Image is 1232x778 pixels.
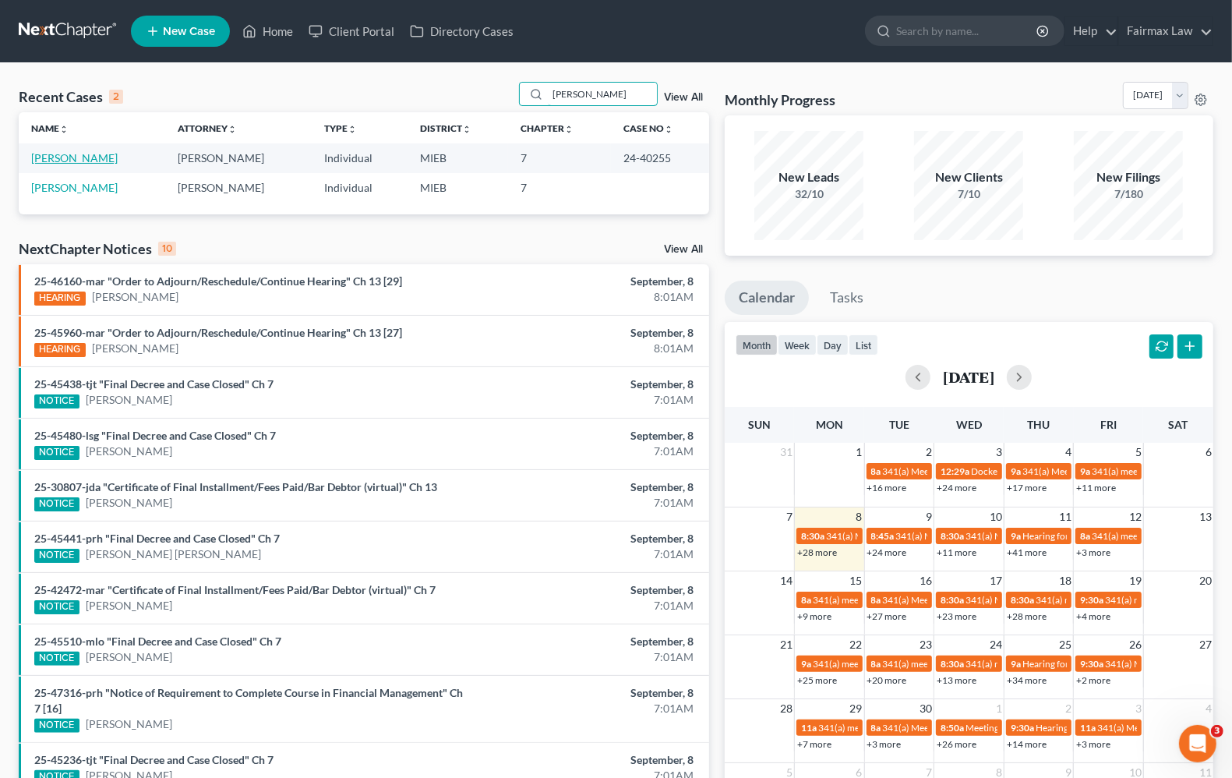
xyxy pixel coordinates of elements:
[34,686,463,715] a: 25-47316-prh "Notice of Requirement to Complete Course in Financial Management" Ch 7 [16]
[1204,443,1213,461] span: 6
[1007,738,1047,750] a: +14 more
[34,635,281,648] a: 25-45510-mlo "Final Decree and Case Closed" Ch 7
[348,125,357,134] i: unfold_more
[1076,738,1110,750] a: +3 more
[816,418,843,431] span: Mon
[778,571,794,590] span: 14
[86,649,172,665] a: [PERSON_NAME]
[484,685,694,701] div: September, 8
[778,635,794,654] span: 21
[937,482,976,493] a: +24 more
[34,549,79,563] div: NOTICE
[883,594,1034,606] span: 341(a) Meeting for [PERSON_NAME]
[402,17,521,45] a: Directory Cases
[1007,610,1047,622] a: +28 more
[941,722,964,734] span: 8:50a
[849,334,878,355] button: list
[883,465,1034,477] span: 341(a) Meeting for [PERSON_NAME]
[521,122,574,134] a: Chapterunfold_more
[785,507,794,526] span: 7
[817,334,849,355] button: day
[1074,186,1183,202] div: 7/180
[867,546,907,558] a: +24 more
[918,635,934,654] span: 23
[564,125,574,134] i: unfold_more
[86,495,172,511] a: [PERSON_NAME]
[1198,507,1213,526] span: 13
[801,722,817,734] span: 11a
[937,738,976,750] a: +26 more
[988,507,1004,526] span: 10
[988,571,1004,590] span: 17
[1204,699,1213,718] span: 4
[754,186,863,202] div: 32/10
[778,443,794,461] span: 31
[1074,168,1183,186] div: New Filings
[818,722,969,734] span: 341(a) meeting for [PERSON_NAME]
[994,443,1004,461] span: 3
[754,168,863,186] div: New Leads
[163,26,215,37] span: New Case
[34,497,79,511] div: NOTICE
[34,292,86,306] div: HEARING
[324,122,357,134] a: Typeunfold_more
[228,125,237,134] i: unfold_more
[943,369,994,385] h2: [DATE]
[86,392,172,408] a: [PERSON_NAME]
[736,334,778,355] button: month
[871,722,881,734] span: 8a
[484,444,694,459] div: 7:01AM
[109,90,123,104] div: 2
[484,428,694,444] div: September, 8
[484,289,694,305] div: 8:01AM
[871,465,881,477] span: 8a
[855,443,864,461] span: 1
[484,325,694,341] div: September, 8
[158,242,176,256] div: 10
[312,143,408,172] td: Individual
[1076,674,1110,686] a: +2 more
[484,598,694,614] div: 7:01AM
[778,699,794,718] span: 28
[484,546,694,562] div: 7:01AM
[312,173,408,202] td: Individual
[34,377,274,391] a: 25-45438-tjt "Final Decree and Case Closed" Ch 7
[92,341,178,356] a: [PERSON_NAME]
[92,289,178,305] a: [PERSON_NAME]
[1198,635,1213,654] span: 27
[849,699,864,718] span: 29
[301,17,402,45] a: Client Portal
[34,326,402,339] a: 25-45960-mar "Order to Adjourn/Reschedule/Continue Hearing" Ch 13 [27]
[1057,571,1073,590] span: 18
[816,281,877,315] a: Tasks
[34,394,79,408] div: NOTICE
[86,444,172,459] a: [PERSON_NAME]
[1057,507,1073,526] span: 11
[971,465,1110,477] span: Docket Text: for [PERSON_NAME]
[31,122,69,134] a: Nameunfold_more
[19,87,123,106] div: Recent Cases
[86,546,261,562] a: [PERSON_NAME] [PERSON_NAME]
[1007,482,1047,493] a: +17 more
[420,122,471,134] a: Districtunfold_more
[871,594,881,606] span: 8a
[778,334,817,355] button: week
[1011,658,1021,670] span: 9a
[937,546,976,558] a: +11 more
[1128,635,1143,654] span: 26
[34,719,79,733] div: NOTICE
[34,600,79,614] div: NOTICE
[1169,418,1188,431] span: Sat
[1064,699,1073,718] span: 2
[484,495,694,511] div: 7:01AM
[1080,658,1103,670] span: 9:30a
[165,143,312,172] td: [PERSON_NAME]
[1022,658,1144,670] span: Hearing for [PERSON_NAME]
[826,530,977,542] span: 341(a) Meeting for [PERSON_NAME]
[801,594,811,606] span: 8a
[408,173,508,202] td: MIEB
[34,480,437,493] a: 25-30807-jda "Certificate of Final Installment/Fees Paid/Bar Debtor (virtual)" Ch 13
[1198,571,1213,590] span: 20
[1080,465,1090,477] span: 9a
[941,530,964,542] span: 8:30a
